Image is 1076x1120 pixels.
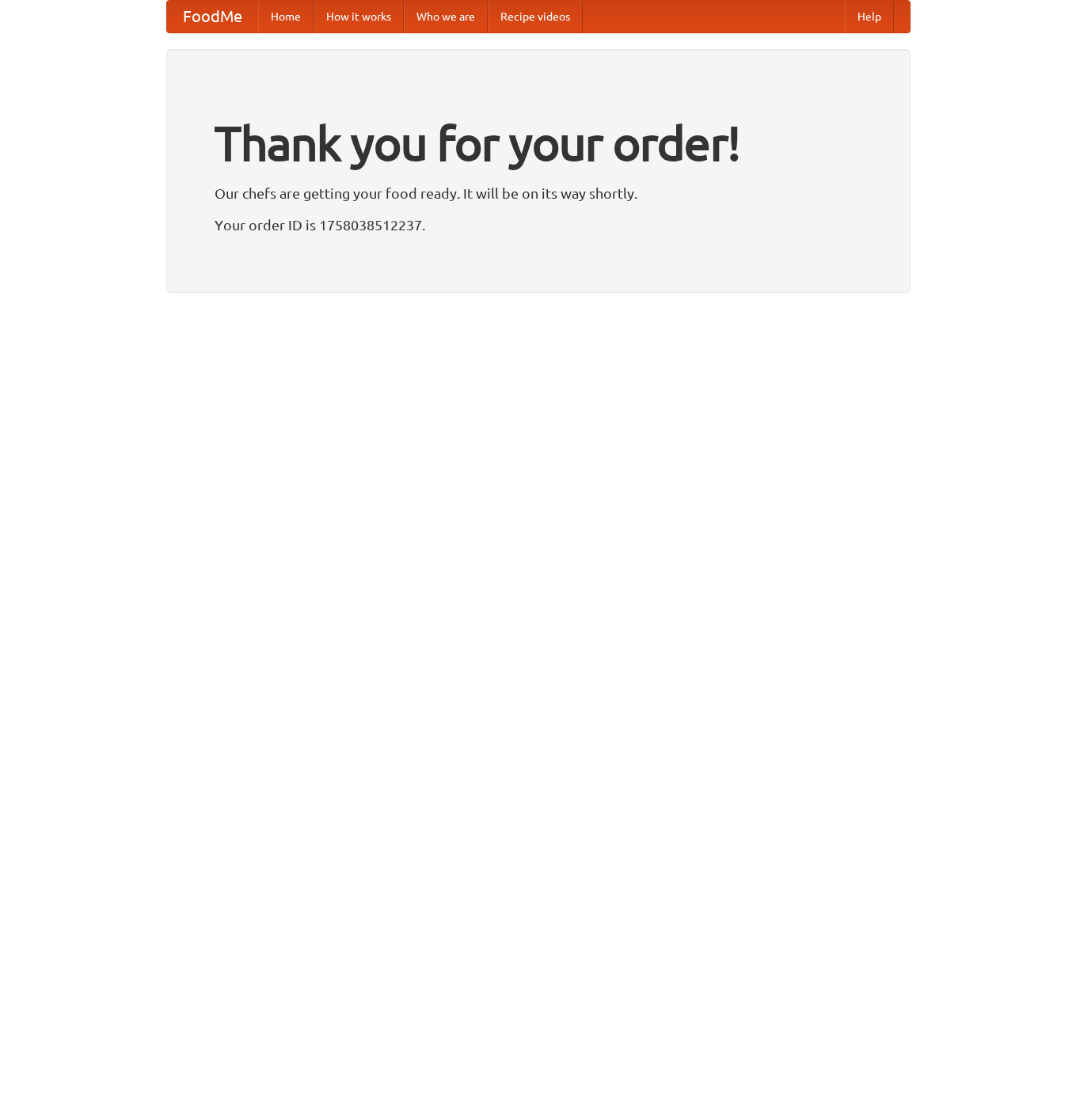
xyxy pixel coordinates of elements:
a: How it works [314,1,404,32]
a: FoodMe [167,1,258,32]
a: Help [845,1,894,32]
a: Who we are [404,1,488,32]
h1: Thank you for your order! [215,105,862,181]
p: Your order ID is 1758038512237. [215,213,862,237]
a: Home [258,1,314,32]
a: Recipe videos [488,1,583,32]
p: Our chefs are getting your food ready. It will be on its way shortly. [215,181,862,205]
